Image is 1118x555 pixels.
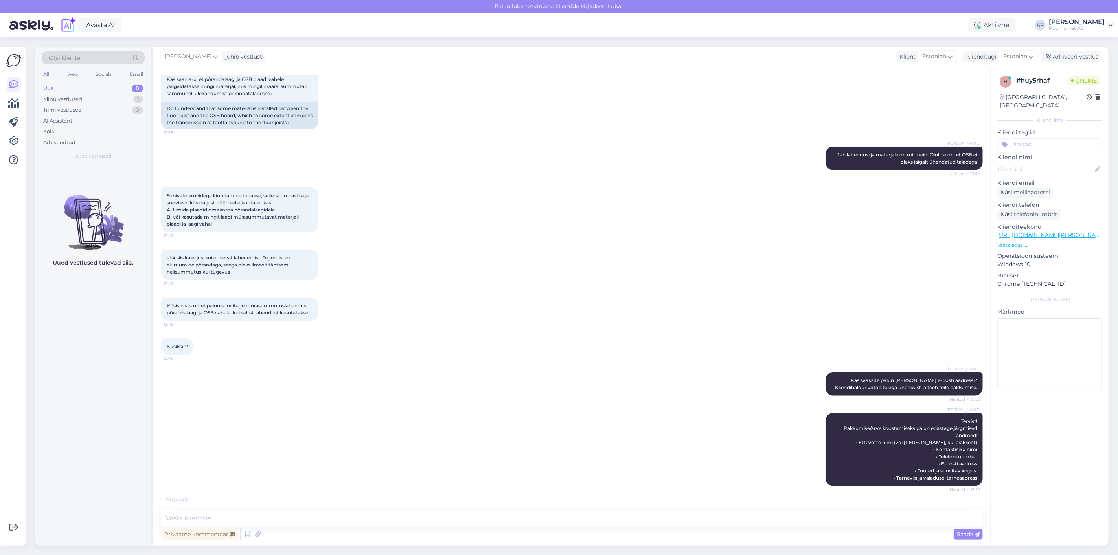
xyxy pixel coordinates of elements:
[190,495,191,502] span: .
[43,106,82,114] div: Tiimi vestlused
[997,153,1102,162] p: Kliendi nimi
[189,495,190,502] span: .
[947,140,980,146] span: [PERSON_NAME]
[1049,19,1113,31] a: [PERSON_NAME]Puumarket AS
[1035,20,1046,31] div: AP
[950,396,980,402] span: Nähtud ✓ 13:50
[837,152,978,165] span: Jah lahendusi ja materjale on mitmeid. Oluline on, et OSB ei oleks jäigalt ühendatud taladega
[42,69,51,79] div: All
[167,193,311,227] span: Sobivate kruvidega kinnitamine tehakse, sellega on hästi aga sooviksin küsida just nüüd selle koh...
[950,487,980,493] span: Nähtud ✓ 13:50
[922,52,946,61] span: Estonian
[997,138,1102,150] input: Lisa tag
[43,139,75,147] div: Arhiveeritud
[997,179,1102,187] p: Kliendi email
[161,495,983,503] div: Kirjutab
[1004,79,1008,85] span: h
[1049,25,1105,31] div: Puumarket AS
[164,281,193,287] span: 13:42
[222,53,262,61] div: juhib vestlust
[1016,76,1068,85] div: # huy5rhaf
[165,52,211,61] span: [PERSON_NAME]
[53,259,134,267] p: Uued vestlused tulevad siia.
[1068,76,1100,85] span: Online
[161,102,318,129] div: Do I understand that some material is installed between the floor joist and the OSB board, which ...
[997,201,1102,209] p: Kliendi telefon
[167,255,293,275] span: ehk siis kaks justkui erinevat lähenemist. Tegemist on eluruumide põrandaga, seega oleks ilmselt ...
[75,153,112,160] span: Uued vestlused
[43,96,82,103] div: Minu vestlused
[43,128,55,136] div: Kõik
[167,76,309,96] span: Kas saan aru, et põrandalaagi ja OSB plaadi vahele paigaldatakse mingi materjal, mis mingil määra...
[161,529,238,540] div: Privaatne kommentaar
[94,69,113,79] div: Socials
[132,85,143,92] div: 0
[1041,51,1101,62] div: Arhiveeri vestlus
[997,252,1102,260] p: Operatsioonisüsteem
[49,54,80,62] span: Otsi kliente
[997,117,1102,124] div: Kliendi info
[164,322,193,327] span: 13:48
[43,85,53,92] div: Uus
[60,17,76,33] img: explore-ai
[997,129,1102,137] p: Kliendi tag'id
[66,69,79,79] div: Web
[947,407,980,413] span: [PERSON_NAME]
[997,260,1102,268] p: Windows 10
[997,187,1053,198] div: Küsi meiliaadressi
[128,69,145,79] div: Email
[997,223,1102,231] p: Klienditeekond
[835,377,978,390] span: Kas saaksite palun [PERSON_NAME] e-posti aadressi? Kliendihaldur võtab teiega ühendust ja teeb te...
[997,272,1102,280] p: Brauser
[997,242,1102,249] p: Vaata edasi ...
[997,296,1102,303] div: [PERSON_NAME]
[164,355,193,361] span: 13:48
[947,366,980,372] span: [PERSON_NAME]
[167,303,309,316] span: Küsisin siis nii, et palun soovitage mürasummutuslahendust põrandalaagi ja OSB vahele, kui sellis...
[188,495,189,502] span: .
[605,3,623,10] span: Luba
[35,181,151,252] img: No chats
[957,531,980,538] span: Saada
[164,130,193,136] span: 13:38
[133,96,143,103] div: 1
[43,117,72,125] div: AI Assistent
[79,18,121,32] a: Avasta AI
[998,165,1093,174] input: Lisa nimi
[963,53,997,61] div: Klienditugi
[164,233,193,239] span: 13:42
[997,232,1106,239] a: [URL][DOMAIN_NAME][PERSON_NAME]
[132,106,143,114] div: 0
[1000,93,1087,110] div: [GEOGRAPHIC_DATA], [GEOGRAPHIC_DATA]
[1003,52,1027,61] span: Estonian
[167,344,188,349] span: Küsiksin*
[997,209,1061,220] div: Küsi telefoninumbrit
[896,53,916,61] div: Klient
[6,53,21,68] img: Askly Logo
[1049,19,1105,25] div: [PERSON_NAME]
[949,171,980,176] span: Nähtud ✓ 13:40
[997,308,1102,316] p: Märkmed
[968,18,1016,32] div: Aktiivne
[997,280,1102,288] p: Chrome [TECHNICAL_ID]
